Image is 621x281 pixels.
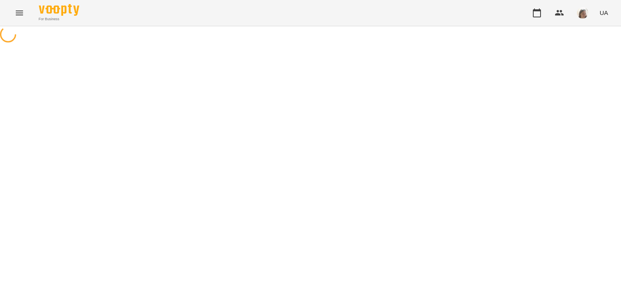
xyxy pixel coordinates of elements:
img: 4795d6aa07af88b41cce17a01eea78aa.jpg [577,7,588,19]
img: Voopty Logo [39,4,79,16]
button: Menu [10,3,29,23]
span: For Business [39,17,79,22]
span: UA [600,8,608,17]
button: UA [596,5,611,20]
